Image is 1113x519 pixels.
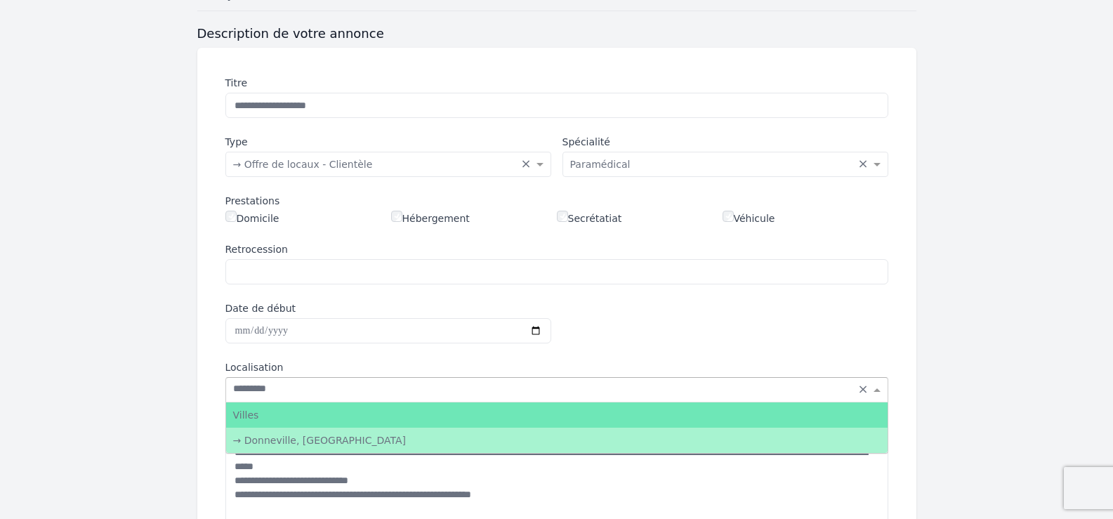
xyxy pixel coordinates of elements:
[562,135,888,149] label: Spécialité
[557,211,622,225] label: Secrétatiat
[226,402,888,428] div: Villes
[858,383,870,397] span: Clear all
[225,211,237,222] input: Domicile
[197,25,916,42] h3: Description de votre annonce
[858,157,870,171] span: Clear all
[225,360,888,374] label: Localisation
[226,428,888,453] div: → Donneville, [GEOGRAPHIC_DATA]
[521,157,533,171] span: Clear all
[225,301,551,315] label: Date de début
[723,211,775,225] label: Véhicule
[557,211,568,222] input: Secrétatiat
[225,194,888,208] div: Prestations
[225,402,888,454] ng-dropdown-panel: Options list
[225,211,279,225] label: Domicile
[391,211,470,225] label: Hébergement
[225,76,888,90] label: Titre
[225,135,551,149] label: Type
[723,211,734,222] input: Véhicule
[391,211,402,222] input: Hébergement
[225,242,888,256] label: Retrocession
